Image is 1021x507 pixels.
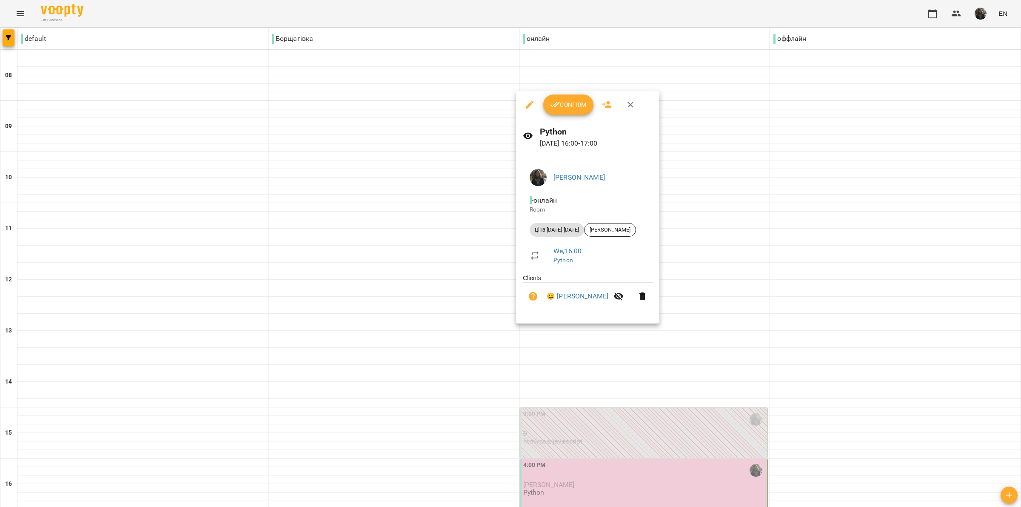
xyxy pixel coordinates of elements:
[523,286,543,306] button: Unpaid. Bill the attendance?
[530,196,559,204] span: - онлайн
[540,138,653,149] p: [DATE] 16:00 - 17:00
[585,226,636,234] span: [PERSON_NAME]
[553,247,582,255] a: We , 16:00
[530,169,547,186] img: 33f9a82ed513007d0552af73e02aac8a.jpg
[553,173,605,181] a: [PERSON_NAME]
[523,274,653,313] ul: Clients
[550,100,587,110] span: Confirm
[540,125,653,138] h6: Python
[584,223,636,237] div: [PERSON_NAME]
[543,95,593,115] button: Confirm
[547,291,608,301] a: 😀 [PERSON_NAME]
[553,257,573,264] a: Python
[530,226,584,234] span: ціна [DATE]-[DATE]
[530,206,646,214] p: Room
